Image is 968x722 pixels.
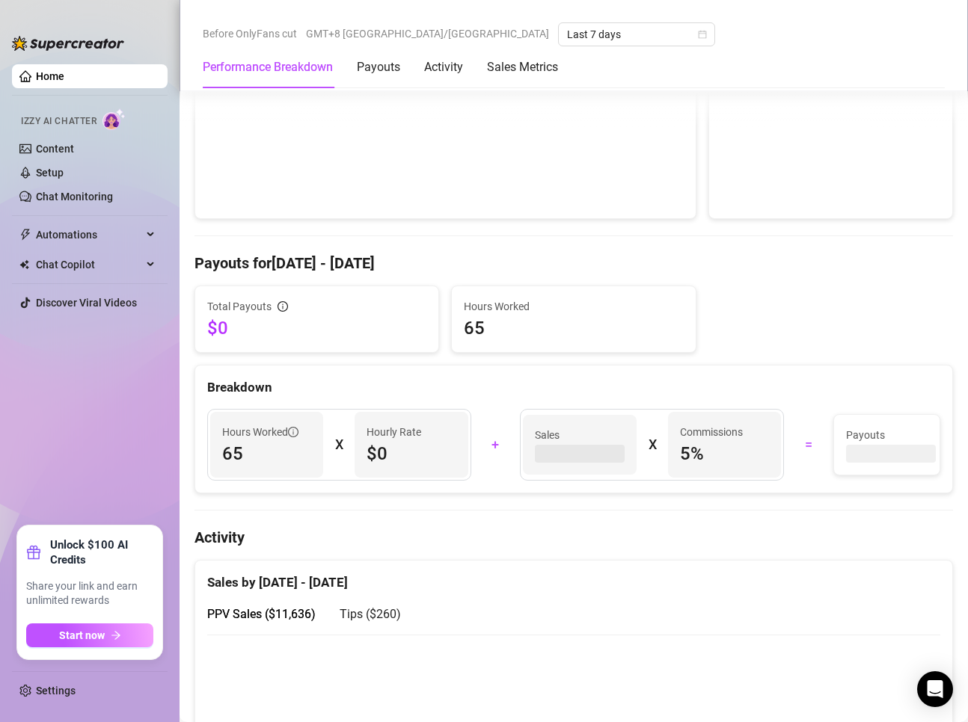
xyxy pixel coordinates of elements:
span: Sales [535,427,625,443]
span: Hours Worked [464,298,683,315]
strong: Unlock $100 AI Credits [50,537,153,567]
span: PPV Sales ( $11,636 ) [207,607,316,621]
article: Hourly Rate [367,424,421,440]
span: $0 [207,316,426,340]
span: 65 [464,316,683,340]
span: Automations [36,223,142,247]
span: Payouts [846,427,928,443]
span: Before OnlyFans cut [203,22,297,45]
span: 65 [222,442,311,466]
span: calendar [698,30,707,39]
span: thunderbolt [19,229,31,241]
span: 5 % [680,442,769,466]
div: X [649,433,656,457]
h4: Payouts for [DATE] - [DATE] [194,253,953,274]
div: = [793,433,824,457]
span: info-circle [278,301,288,312]
div: Open Intercom Messenger [917,671,953,707]
a: Setup [36,167,64,179]
a: Chat Monitoring [36,191,113,203]
span: Izzy AI Chatter [21,114,97,129]
span: $0 [367,442,456,466]
div: Payouts [357,58,400,76]
div: Sales by [DATE] - [DATE] [207,561,940,593]
a: Settings [36,685,76,697]
img: AI Chatter [102,108,126,130]
span: Hours Worked [222,424,298,440]
span: Start now [59,629,105,641]
a: Discover Viral Videos [36,297,137,309]
span: Last 7 days [567,23,706,46]
a: Home [36,70,64,82]
h4: Activity [194,527,953,548]
button: Start nowarrow-right [26,623,153,647]
span: Tips ( $260 ) [340,607,401,621]
div: X [335,433,343,457]
div: Breakdown [207,377,940,398]
span: gift [26,545,41,560]
div: Performance Breakdown [203,58,333,76]
div: Sales Metrics [487,58,558,76]
span: Chat Copilot [36,253,142,277]
span: Share your link and earn unlimited rewards [26,579,153,608]
span: info-circle [288,427,298,437]
span: Total Payouts [207,298,272,315]
img: logo-BBDzfeDw.svg [12,36,124,51]
article: Commissions [680,424,743,440]
a: Content [36,143,74,155]
div: Activity [424,58,463,76]
span: arrow-right [111,630,121,641]
div: + [480,433,512,457]
span: GMT+8 [GEOGRAPHIC_DATA]/[GEOGRAPHIC_DATA] [306,22,549,45]
img: Chat Copilot [19,259,29,270]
